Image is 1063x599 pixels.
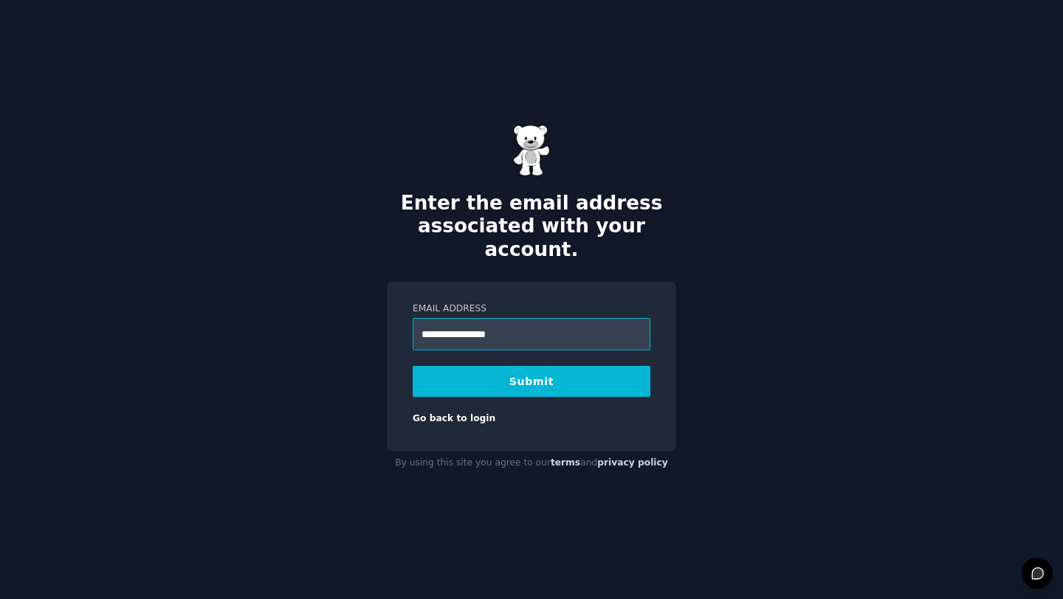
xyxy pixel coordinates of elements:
[387,451,676,475] div: By using this site you agree to our and
[413,413,495,423] a: Go back to login
[413,366,650,397] button: Submit
[513,125,550,176] img: Gummy Bear
[387,192,676,262] h2: Enter the email address associated with your account.
[413,302,650,316] label: Email Address
[597,457,668,468] a: privacy policy
[551,457,580,468] a: terms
